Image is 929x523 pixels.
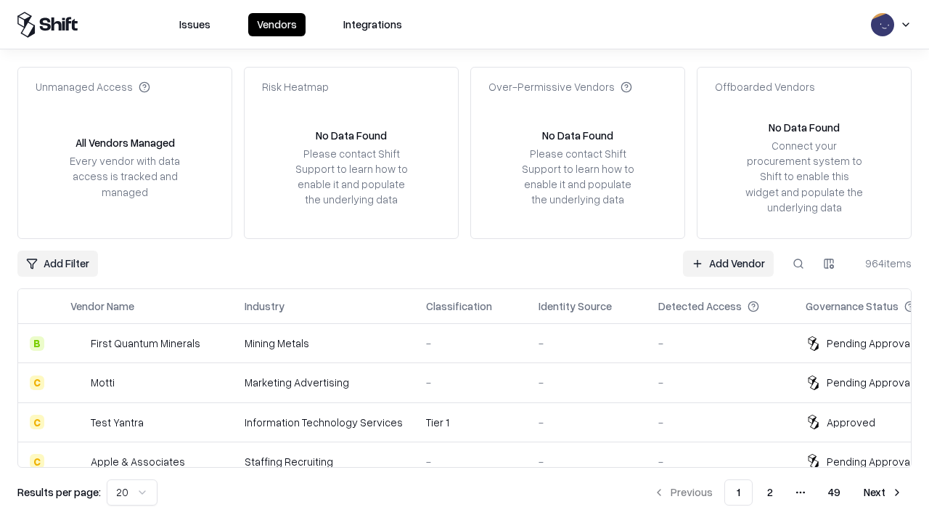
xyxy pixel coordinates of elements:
div: Classification [426,299,492,314]
a: Add Vendor [683,251,774,277]
div: Staffing Recruiting [245,454,403,469]
div: Apple & Associates [91,454,185,469]
div: No Data Found [769,120,840,135]
div: Approved [827,415,875,430]
div: Detected Access [658,299,742,314]
div: B [30,336,44,351]
div: Vendor Name [70,299,134,314]
div: Please contact Shift Support to learn how to enable it and populate the underlying data [291,146,412,208]
div: C [30,454,44,469]
img: Motti [70,376,85,390]
div: - [539,336,635,351]
nav: pagination [644,479,912,506]
div: - [426,336,515,351]
div: Please contact Shift Support to learn how to enable it and populate the underlying data [517,146,638,208]
div: Information Technology Services [245,415,403,430]
div: C [30,376,44,390]
button: Issues [171,13,219,36]
div: No Data Found [316,128,387,143]
div: Pending Approval [827,454,912,469]
button: Add Filter [17,251,98,277]
button: Vendors [248,13,306,36]
div: Over-Permissive Vendors [488,79,632,94]
div: Pending Approval [827,375,912,390]
div: C [30,415,44,429]
div: - [658,375,782,390]
div: First Quantum Minerals [91,336,200,351]
div: - [539,415,635,430]
div: Tier 1 [426,415,515,430]
button: Next [855,479,912,506]
button: Integrations [335,13,411,36]
div: Mining Metals [245,336,403,351]
button: 2 [756,479,785,506]
div: - [539,454,635,469]
div: - [426,375,515,390]
div: All Vendors Managed [75,135,175,150]
div: Industry [245,299,285,314]
div: Identity Source [539,299,612,314]
div: Motti [91,375,115,390]
div: Test Yantra [91,415,144,430]
p: Results per page: [17,485,101,500]
div: Marketing Advertising [245,375,403,390]
button: 1 [724,479,753,506]
div: No Data Found [542,128,613,143]
div: Connect your procurement system to Shift to enable this widget and populate the underlying data [744,138,864,215]
img: Apple & Associates [70,454,85,469]
div: - [658,454,782,469]
div: Every vendor with data access is tracked and managed [65,153,185,199]
div: - [539,375,635,390]
div: - [426,454,515,469]
div: - [658,415,782,430]
div: Risk Heatmap [262,79,329,94]
div: Pending Approval [827,336,912,351]
img: First Quantum Minerals [70,336,85,351]
div: Governance Status [806,299,899,314]
div: - [658,336,782,351]
div: 964 items [854,256,912,271]
div: Offboarded Vendors [715,79,815,94]
img: Test Yantra [70,415,85,429]
button: 49 [817,479,852,506]
div: Unmanaged Access [36,79,150,94]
